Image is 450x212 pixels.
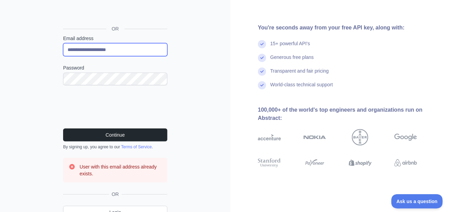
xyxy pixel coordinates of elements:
[391,194,443,209] iframe: Toggle Customer Support
[258,67,266,76] img: check mark
[258,54,266,62] img: check mark
[270,40,310,54] div: 15+ powerful API's
[60,6,169,21] iframe: Sign in with Google Button
[106,25,125,32] span: OR
[63,35,167,42] label: Email address
[63,64,167,71] label: Password
[304,129,327,146] img: nokia
[258,129,281,146] img: accenture
[349,157,372,169] img: shopify
[394,157,417,169] img: airbnb
[80,163,162,177] h3: User with this email address already exists.
[258,81,266,89] img: check mark
[270,67,329,81] div: Transparent and fair pricing
[63,128,167,141] button: Continue
[121,145,152,149] a: Terms of Service
[63,93,167,120] iframe: reCAPTCHA
[63,144,167,150] div: By signing up, you agree to our .
[109,191,122,198] span: OR
[258,24,439,32] div: You're seconds away from your free API key, along with:
[258,157,281,169] img: stanford university
[304,157,327,169] img: payoneer
[258,106,439,122] div: 100,000+ of the world's top engineers and organizations run on Abstract:
[270,54,314,67] div: Generous free plans
[394,129,417,146] img: google
[352,129,368,146] img: bayer
[258,40,266,48] img: check mark
[270,81,333,95] div: World-class technical support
